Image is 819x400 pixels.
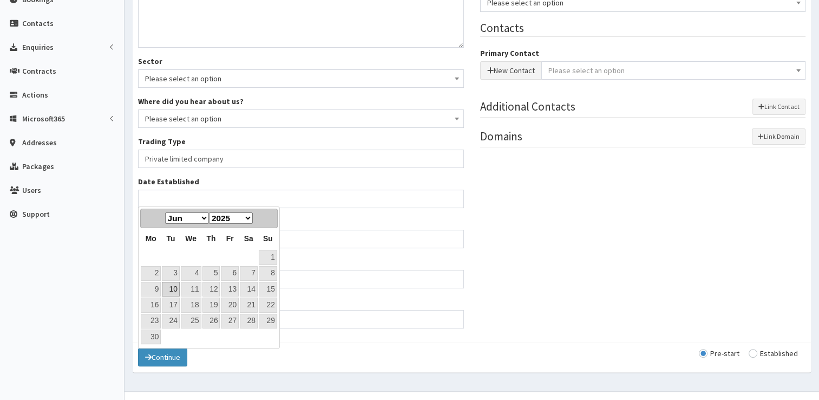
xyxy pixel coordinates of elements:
[181,282,201,296] a: 11
[166,234,175,243] span: Tuesday
[548,66,625,75] span: Please select an option
[162,266,179,281] a: 3
[185,234,196,243] span: Wednesday
[181,298,201,312] a: 18
[138,136,186,147] label: Trading Type
[259,282,277,296] a: 15
[138,56,162,67] label: Sector
[240,266,258,281] a: 7
[259,314,277,328] a: 29
[206,234,215,243] span: Thursday
[162,298,179,312] a: 17
[145,214,154,222] span: Prev
[22,42,54,52] span: Enquiries
[145,111,457,126] span: Please select an option
[145,71,457,86] span: Please select an option
[22,114,65,124] span: Microsoft365
[138,69,464,88] span: Please select an option
[202,314,220,328] a: 26
[240,314,258,328] a: 28
[146,234,156,243] span: Monday
[141,330,161,344] a: 30
[202,266,220,281] a: 5
[749,350,798,357] label: Established
[141,298,161,312] a: 16
[22,90,48,100] span: Actions
[263,234,273,243] span: Sunday
[259,250,277,264] a: 1
[259,266,277,281] a: 8
[240,298,258,312] a: 21
[22,138,57,147] span: Addresses
[259,298,277,312] a: 22
[141,314,161,328] a: 23
[240,282,258,296] a: 14
[142,210,157,225] a: Prev
[138,348,187,366] button: Continue
[480,20,806,37] legend: Contacts
[699,350,739,357] label: Pre-start
[22,18,54,28] span: Contacts
[22,185,41,195] span: Users
[480,99,806,118] legend: Additional Contacts
[162,314,179,328] a: 24
[138,96,244,107] label: Where did you hear about us?
[261,210,276,225] a: Next
[141,282,161,296] a: 9
[221,298,238,312] a: 20
[244,234,253,243] span: Saturday
[264,214,273,222] span: Next
[752,99,805,115] button: Link Contact
[22,66,56,76] span: Contracts
[226,234,234,243] span: Friday
[141,266,161,281] a: 2
[181,266,201,281] a: 4
[202,298,220,312] a: 19
[480,128,806,147] legend: Domains
[138,109,464,128] span: Please select an option
[221,266,238,281] a: 6
[221,314,238,328] a: 27
[221,282,238,296] a: 13
[480,61,542,80] button: New Contact
[22,209,50,219] span: Support
[752,128,805,145] button: Link Domain
[480,48,539,59] label: Primary Contact
[202,282,220,296] a: 12
[181,314,201,328] a: 25
[138,176,199,187] label: Date Established
[162,282,179,296] a: 10
[22,162,54,171] span: Packages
